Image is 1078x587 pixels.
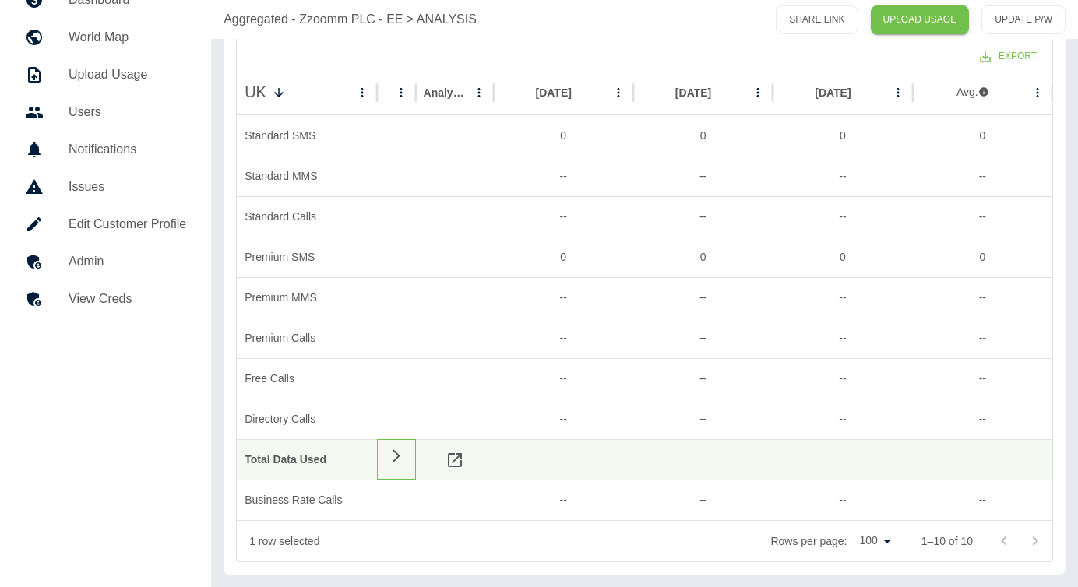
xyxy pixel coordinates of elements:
[69,28,186,47] h5: World Map
[237,480,376,520] div: Business Rate Calls
[69,178,186,196] h5: Issues
[913,277,1052,318] div: --
[536,86,572,99] div: [DATE]
[494,196,633,237] div: --
[424,86,467,99] div: Analysis
[773,480,912,520] div: --
[675,86,711,99] div: [DATE]
[770,533,847,549] p: Rows per page:
[773,115,912,156] div: 0
[494,480,633,520] div: --
[773,277,912,318] div: --
[237,399,376,439] div: Directory Calls
[390,82,412,104] button: column menu
[245,81,266,104] h4: UK
[237,318,376,358] div: Premium Calls
[12,168,199,206] a: Issues
[237,358,376,399] div: Free Calls
[913,237,1052,277] div: 0
[237,115,376,156] div: Standard SMS
[494,156,633,196] div: --
[815,86,851,99] div: [DATE]
[956,84,989,100] div: Avg.
[12,280,199,318] a: View Creds
[853,529,896,552] div: 100
[224,10,403,29] a: Aggregated - Zzoomm PLC - EE
[237,196,376,237] div: Standard Calls
[633,196,773,237] div: --
[494,358,633,399] div: --
[249,533,319,549] div: 1 row selected
[237,156,376,196] div: Standard MMS
[913,196,1052,237] div: --
[773,318,912,358] div: --
[633,156,773,196] div: --
[913,480,1052,520] div: --
[633,358,773,399] div: --
[417,10,477,29] a: ANALYSIS
[12,131,199,168] a: Notifications
[913,399,1052,439] div: --
[773,399,912,439] div: --
[981,5,1066,34] button: UPDATE P/W
[747,82,769,104] button: May 2025 column menu
[69,215,186,234] h5: Edit Customer Profile
[494,115,633,156] div: 0
[773,358,912,399] div: --
[406,10,413,29] p: >
[245,440,368,480] div: Total Data Used
[69,65,186,84] h5: Upload Usage
[237,237,376,277] div: Premium SMS
[913,358,1052,399] div: --
[776,5,858,34] button: SHARE LINK
[69,252,186,271] h5: Admin
[12,243,199,280] a: Admin
[608,82,629,104] button: Jun 2025 column menu
[12,56,199,93] a: Upload Usage
[887,82,909,104] button: Apr 2025 column menu
[633,115,773,156] div: 0
[773,237,912,277] div: 0
[967,42,1049,71] button: Export
[1027,82,1048,104] button: avg column menu
[978,86,989,97] svg: 3 months avg
[494,277,633,318] div: --
[69,290,186,308] h5: View Creds
[913,156,1052,196] div: --
[913,115,1052,156] div: 0
[468,82,490,104] button: Analysis column menu
[773,196,912,237] div: --
[237,277,376,318] div: Premium MMS
[633,237,773,277] div: 0
[69,140,186,159] h5: Notifications
[69,103,186,121] h5: Users
[633,277,773,318] div: --
[633,480,773,520] div: --
[268,82,290,104] button: Sort
[12,206,199,243] a: Edit Customer Profile
[12,93,199,131] a: Users
[633,318,773,358] div: --
[494,318,633,358] div: --
[494,237,633,277] div: 0
[494,399,633,439] div: --
[913,318,1052,358] div: --
[12,19,199,56] a: World Map
[633,399,773,439] div: --
[871,5,970,34] a: UPLOAD USAGE
[773,156,912,196] div: --
[921,533,973,549] p: 1–10 of 10
[351,82,373,104] button: UK column menu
